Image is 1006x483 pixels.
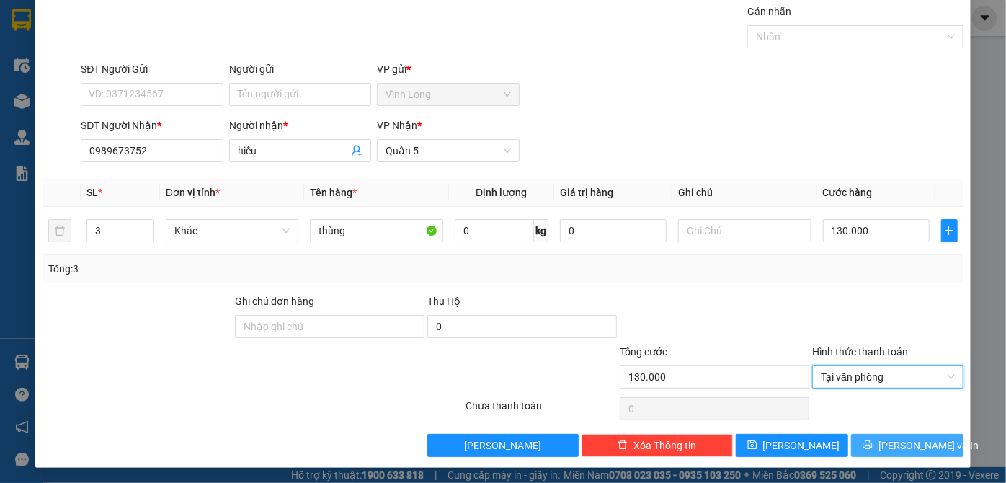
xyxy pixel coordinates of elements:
[582,434,733,457] button: deleteXóa Thông tin
[678,219,811,242] input: Ghi Chú
[427,434,579,457] button: [PERSON_NAME]
[377,120,417,131] span: VP Nhận
[863,440,873,451] span: printer
[534,219,548,242] span: kg
[560,219,667,242] input: 0
[736,434,848,457] button: save[PERSON_NAME]
[465,438,542,453] span: [PERSON_NAME]
[747,440,757,451] span: save
[476,187,527,198] span: Định lượng
[633,438,696,453] span: Xóa Thông tin
[851,434,963,457] button: printer[PERSON_NAME] và In
[672,179,817,207] th: Ghi chú
[229,61,371,77] div: Người gửi
[235,296,314,307] label: Ghi chú đơn hàng
[48,261,389,277] div: Tổng: 3
[351,145,362,156] span: user-add
[560,187,613,198] span: Giá trị hàng
[427,296,460,307] span: Thu Hộ
[878,438,979,453] span: [PERSON_NAME] và In
[823,187,873,198] span: Cước hàng
[174,220,290,241] span: Khác
[81,118,223,133] div: SĐT Người Nhận
[229,118,371,133] div: Người nhận
[812,346,908,358] label: Hình thức thanh toán
[386,140,510,161] span: Quận 5
[86,187,98,198] span: SL
[941,219,958,242] button: plus
[620,346,667,358] span: Tổng cước
[465,398,619,423] div: Chưa thanh toán
[377,61,519,77] div: VP gửi
[747,6,791,17] label: Gán nhãn
[166,187,220,198] span: Đơn vị tính
[618,440,628,451] span: delete
[386,84,510,105] span: Vĩnh Long
[821,366,955,388] span: Tại văn phòng
[81,61,223,77] div: SĐT Người Gửi
[310,187,357,198] span: Tên hàng
[235,315,424,338] input: Ghi chú đơn hàng
[48,219,71,242] button: delete
[310,219,443,242] input: VD: Bàn, Ghế
[763,438,840,453] span: [PERSON_NAME]
[942,225,958,236] span: plus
